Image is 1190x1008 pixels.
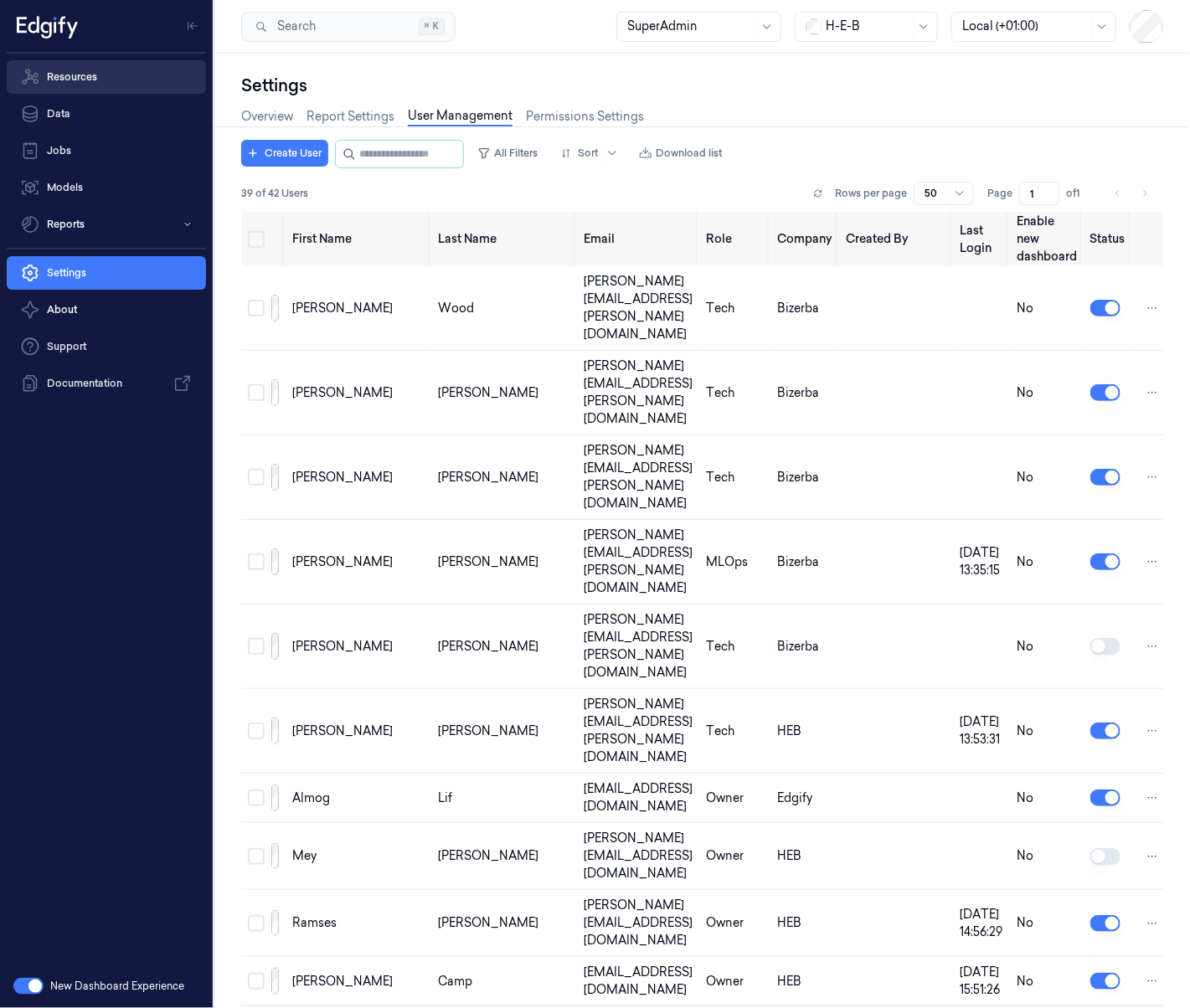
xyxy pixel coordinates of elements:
[1017,723,1077,740] div: No
[438,789,570,807] div: Lif
[7,256,206,290] a: Settings
[584,696,693,766] div: [PERSON_NAME][EMAIL_ADDRESS][PERSON_NAME][DOMAIN_NAME]
[777,723,832,740] div: HEB
[292,384,425,402] div: [PERSON_NAME]
[577,212,699,266] th: Email
[248,848,265,865] button: Select row
[292,789,425,807] div: Almog
[438,300,570,317] div: Wood
[248,300,265,316] button: Select row
[7,171,206,204] a: Models
[292,300,425,317] div: [PERSON_NAME]
[438,469,570,486] div: [PERSON_NAME]
[292,469,425,486] div: [PERSON_NAME]
[777,973,832,990] div: HEB
[241,12,456,42] button: Search⌘K
[248,384,265,401] button: Select row
[584,442,693,512] div: [PERSON_NAME][EMAIL_ADDRESS][PERSON_NAME][DOMAIN_NAME]
[706,789,764,807] div: Owner
[584,780,693,815] div: [EMAIL_ADDRESS][DOMAIN_NAME]
[1084,212,1132,266] th: Status
[1017,847,1077,865] div: No
[1017,973,1077,990] div: No
[777,914,832,932] div: HEB
[960,544,1003,579] div: [DATE] 13:35:15
[1066,186,1093,201] span: of 1
[7,208,206,241] button: Reports
[1106,182,1157,205] nav: pagination
[241,74,1163,97] div: Settings
[7,60,206,94] a: Resources
[1017,469,1077,486] div: No
[770,212,839,266] th: Company
[179,13,206,39] button: Toggle Navigation
[706,469,764,486] div: Tech
[292,553,425,571] div: [PERSON_NAME]
[526,108,644,126] a: Permissions Settings
[438,847,570,865] div: [PERSON_NAME]
[584,964,693,999] div: [EMAIL_ADDRESS][DOMAIN_NAME]
[438,638,570,656] div: [PERSON_NAME]
[960,713,1003,748] div: [DATE] 13:53:31
[953,212,1010,266] th: Last Login
[270,18,316,35] span: Search
[706,300,764,317] div: Tech
[7,293,206,327] button: About
[438,973,570,990] div: Camp
[7,134,206,167] a: Jobs
[286,212,431,266] th: First Name
[248,231,265,248] button: Select all
[706,847,764,865] div: Owner
[1017,914,1077,932] div: No
[7,330,206,363] a: Support
[431,212,577,266] th: Last Name
[1017,300,1077,317] div: No
[241,108,293,126] a: Overview
[777,847,832,865] div: HEB
[1017,789,1077,807] div: No
[471,140,544,167] button: All Filters
[408,107,513,126] a: User Management
[292,914,425,932] div: Ramses
[248,638,265,655] button: Select row
[1017,553,1077,571] div: No
[248,789,265,806] button: Select row
[438,553,570,571] div: [PERSON_NAME]
[777,789,832,807] div: Edgify
[706,638,764,656] div: Tech
[241,186,308,201] span: 39 of 42 Users
[960,906,1003,941] div: [DATE] 14:56:29
[584,273,693,343] div: [PERSON_NAME][EMAIL_ADDRESS][PERSON_NAME][DOMAIN_NAME]
[777,384,832,402] div: Bizerba
[835,186,907,201] p: Rows per page
[706,914,764,932] div: Owner
[438,723,570,740] div: [PERSON_NAME]
[987,186,1012,201] span: Page
[241,140,328,167] button: Create User
[960,964,1003,999] div: [DATE] 15:51:26
[438,914,570,932] div: [PERSON_NAME]
[584,830,693,882] div: [PERSON_NAME][EMAIL_ADDRESS][DOMAIN_NAME]
[777,469,832,486] div: Bizerba
[292,723,425,740] div: [PERSON_NAME]
[777,638,832,656] div: Bizerba
[706,553,764,571] div: MLOps
[1017,638,1077,656] div: No
[584,611,693,681] div: [PERSON_NAME][EMAIL_ADDRESS][PERSON_NAME][DOMAIN_NAME]
[7,97,206,131] a: Data
[777,553,832,571] div: Bizerba
[839,212,953,266] th: Created By
[706,723,764,740] div: Tech
[584,897,693,949] div: [PERSON_NAME][EMAIL_ADDRESS][DOMAIN_NAME]
[7,367,206,400] a: Documentation
[584,527,693,597] div: [PERSON_NAME][EMAIL_ADDRESS][PERSON_NAME][DOMAIN_NAME]
[248,469,265,486] button: Select row
[248,973,265,990] button: Select row
[706,384,764,402] div: Tech
[292,638,425,656] div: [PERSON_NAME]
[307,108,394,126] a: Report Settings
[706,973,764,990] div: Owner
[248,915,265,932] button: Select row
[1017,384,1077,402] div: No
[632,140,729,167] button: Download list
